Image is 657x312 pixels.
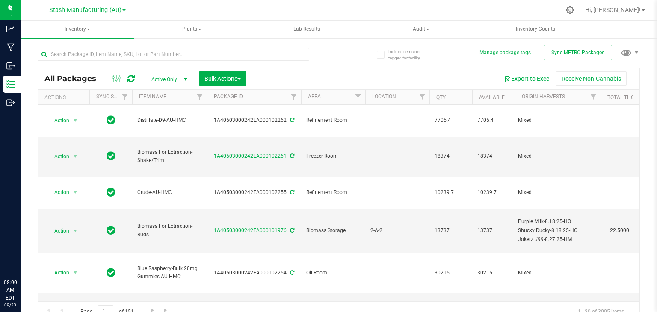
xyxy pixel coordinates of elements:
[504,26,567,33] span: Inventory Counts
[137,222,202,238] span: Biomass For Extraction-Buds
[206,188,302,197] div: 1A40503000242EA000102255
[21,21,134,38] a: Inventory
[289,153,294,159] span: Sync from Compliance System
[107,186,115,198] span: In Sync
[118,90,132,104] a: Filter
[435,227,467,235] span: 13737
[415,90,429,104] a: Filter
[6,62,15,70] inline-svg: Inbound
[70,150,81,162] span: select
[139,94,166,100] a: Item Name
[107,224,115,236] span: In Sync
[289,189,294,195] span: Sync from Compliance System
[6,98,15,107] inline-svg: Outbound
[38,48,309,61] input: Search Package ID, Item Name, SKU, Lot or Part Number...
[308,94,321,100] a: Area
[372,94,396,100] a: Location
[289,117,294,123] span: Sync from Compliance System
[107,150,115,162] span: In Sync
[306,269,360,277] span: Oil Room
[137,188,202,197] span: Crude-AU-HMC
[47,267,70,279] span: Action
[436,94,446,100] a: Qty
[70,225,81,237] span: select
[518,218,598,226] div: Value 1: Purple Milk-8.18.25-HO
[4,302,17,308] p: 09/23
[137,116,202,124] span: Distillate-D9-AU-HMC
[364,21,477,38] span: Audit
[351,90,365,104] a: Filter
[477,152,510,160] span: 18374
[518,235,598,244] div: Value 3: Jokerz #99-8.27.25-HM
[70,186,81,198] span: select
[435,116,467,124] span: 7705.4
[47,186,70,198] span: Action
[522,94,565,100] a: Origin Harvests
[586,90,601,104] a: Filter
[47,225,70,237] span: Action
[44,94,86,100] div: Actions
[70,115,81,127] span: select
[435,188,467,197] span: 10239.7
[193,90,207,104] a: Filter
[6,80,15,88] inline-svg: Inventory
[9,244,34,269] iframe: Resource center
[606,224,633,237] span: 22.5000
[47,150,70,162] span: Action
[435,152,467,160] span: 18374
[289,227,294,233] span: Sync from Compliance System
[306,188,360,197] span: Refinement Room
[518,188,598,197] div: Value 1: Mixed
[214,153,287,159] a: 1A40503000242EA000102261
[479,94,505,100] a: Available
[44,74,105,83] span: All Packages
[388,48,431,61] span: Include items not tagged for facility
[306,152,360,160] span: Freezer Room
[206,269,302,277] div: 1A40503000242EA000102254
[6,43,15,52] inline-svg: Manufacturing
[96,94,129,100] a: Sync Status
[137,265,202,281] span: Blue Raspberry-Bulk 20mg Gummies-AU-HMC
[544,45,612,60] button: Sync METRC Packages
[135,21,249,38] a: Plants
[289,270,294,276] span: Sync from Compliance System
[565,6,575,14] div: Manage settings
[206,116,302,124] div: 1A40503000242EA000102262
[518,116,598,124] div: Value 1: Mixed
[479,21,592,38] a: Inventory Counts
[479,49,531,56] button: Manage package tags
[477,188,510,197] span: 10239.7
[250,21,364,38] a: Lab Results
[364,21,478,38] a: Audit
[518,227,598,235] div: Value 2: Shucky Ducky-8.18.25-HO
[204,75,241,82] span: Bulk Actions
[435,269,467,277] span: 30215
[556,71,627,86] button: Receive Non-Cannabis
[477,227,510,235] span: 13737
[499,71,556,86] button: Export to Excel
[137,148,202,165] span: Biomass For Extraction-Shake/Trim
[518,152,598,160] div: Value 1: Mixed
[107,114,115,126] span: In Sync
[287,90,301,104] a: Filter
[47,115,70,127] span: Action
[477,116,510,124] span: 7705.4
[199,71,246,86] button: Bulk Actions
[518,269,598,277] div: Value 1: Mixed
[107,267,115,279] span: In Sync
[370,227,424,235] span: 2-A-2
[607,94,638,100] a: Total THC%
[477,269,510,277] span: 30215
[70,267,81,279] span: select
[214,94,243,100] a: Package ID
[306,227,360,235] span: Biomass Storage
[4,279,17,302] p: 08:00 AM EDT
[6,25,15,33] inline-svg: Analytics
[551,50,604,56] span: Sync METRC Packages
[306,116,360,124] span: Refinement Room
[136,21,249,38] span: Plants
[214,227,287,233] a: 1A40503000242EA000101976
[49,6,121,14] span: Stash Manufacturing (AU)
[585,6,641,13] span: Hi, [PERSON_NAME]!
